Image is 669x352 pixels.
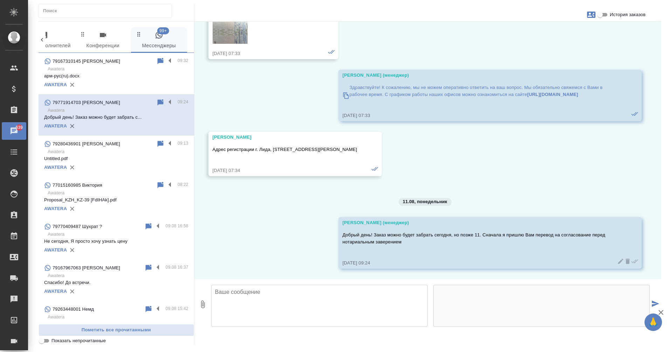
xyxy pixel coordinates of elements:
[39,53,194,94] div: 79167310145 [PERSON_NAME]09:32Awateraарм-рус(ru).docxAWATERA
[166,305,188,312] p: 09.08 15:42
[39,177,194,218] div: 77015160985 Виктория08:22AwateraProposal_KZH_KZ-39 [FdIHAk].pdfAWATERA
[166,264,188,271] p: 09.08 16:37
[343,72,617,79] div: [PERSON_NAME] (менеджер)
[48,231,188,238] p: Awatera
[178,57,188,64] p: 09:32
[583,6,600,23] button: Заявки
[67,80,77,90] button: Удалить привязку
[39,324,194,336] button: Пометить все прочитанными
[53,58,120,65] p: 79167310145 [PERSON_NAME]
[44,238,188,245] p: Не сегодня, Я просто хочу узнать цену
[610,11,646,18] span: История заказов
[156,140,165,148] div: Пометить непрочитанным
[39,136,194,177] div: 79280436901 [PERSON_NAME]09:13AwateraUntitled.pdfAWATERA
[2,122,26,140] a: 639
[213,146,357,153] p: Адрес регистрации г. Лида, [STREET_ADDRESS][PERSON_NAME]
[135,31,183,50] span: Мессенджеры
[156,57,165,65] div: Пометить непрочитанным
[527,92,578,97] a: [URL][DOMAIN_NAME]
[48,272,188,279] p: Awatera
[343,112,617,119] div: [DATE] 07:33
[350,84,617,98] p: Здравствуйте! К сожалению, мы не можем оперативно ответить на ваш вопрос. Мы обязательно свяжемся...
[644,313,662,331] button: 🙏
[79,31,127,50] span: Конференции
[166,222,188,229] p: 09.08 16:58
[213,134,357,141] div: [PERSON_NAME]
[80,31,86,37] svg: Зажми и перетащи, чтобы поменять порядок вкладок
[44,82,67,87] a: AWATERA
[53,140,120,147] p: 79280436901 [PERSON_NAME]
[403,198,447,205] p: 11.08, понедельник
[67,286,77,297] button: Удалить привязку
[39,94,194,136] div: 79771914703 [PERSON_NAME]09:24AwateraДобрый день! Заказ можно будет забрать с...AWATERA
[39,260,194,301] div: 79167967063 [PERSON_NAME]09.08 16:37AwateraСпасибо! До встречи.AWATERA
[48,313,188,320] p: Awatera
[48,148,188,155] p: Awatera
[53,264,120,271] p: 79167967063 [PERSON_NAME]
[39,218,194,260] div: 79770409487 Шухрат ?09.08 16:58AwateraНе сегодня, Я просто хочу узнать ценуAWATERA
[44,289,67,294] a: AWATERA
[213,167,357,174] div: [DATE] 07:34
[44,165,67,170] a: AWATERA
[144,222,153,231] div: Пометить непрочитанным
[44,123,67,129] a: AWATERA
[144,264,153,272] div: Пометить непрочитанным
[343,260,617,267] div: [DATE] 09:24
[136,31,142,37] svg: Зажми и перетащи, чтобы поменять порядок вкладок
[178,181,188,188] p: 08:22
[48,65,188,73] p: Awatera
[44,73,188,80] p: арм-рус(ru).docx
[44,206,67,211] a: AWATERA
[48,189,188,196] p: Awatera
[67,162,77,173] button: Удалить привязку
[178,98,188,105] p: 09:24
[39,301,194,342] div: 79263448001 Немд09.08 15:42AwateraAWATERA
[53,223,102,230] p: 79770409487 Шухрат ?
[213,50,314,57] div: [DATE] 07:33
[44,279,188,286] p: Спасибо! До встречи.
[44,247,67,253] a: AWATERA
[42,326,190,334] span: Пометить все прочитанными
[44,114,188,121] p: Добрый день! Заказ можно будет забрать с...
[44,196,188,203] p: Proposal_KZH_KZ-39 [FdIHAk].pdf
[43,6,172,16] input: Поиск
[44,155,188,162] p: Untitled.pdf
[157,27,169,34] span: 99+
[343,219,617,226] div: [PERSON_NAME] (менеджер)
[156,98,165,107] div: Пометить непрочитанным
[343,82,617,109] a: Здравствуйте! К сожалению, мы не можем оперативно ответить на ваш вопрос. Мы обязательно свяжемся...
[12,124,27,131] span: 639
[53,306,94,313] p: 79263448001 Немд
[53,182,102,189] p: 77015160985 Виктория
[343,232,617,246] p: Добрый день! Заказ можно будет забрать сегодня, но позже 11. Сначала я пришлю Вам перевод на согл...
[51,337,106,344] span: Показать непрочитанные
[178,140,188,147] p: 09:13
[67,121,77,131] button: Удалить привязку
[53,99,120,106] p: 79771914703 [PERSON_NAME]
[48,107,188,114] p: Awatera
[647,315,659,330] span: 🙏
